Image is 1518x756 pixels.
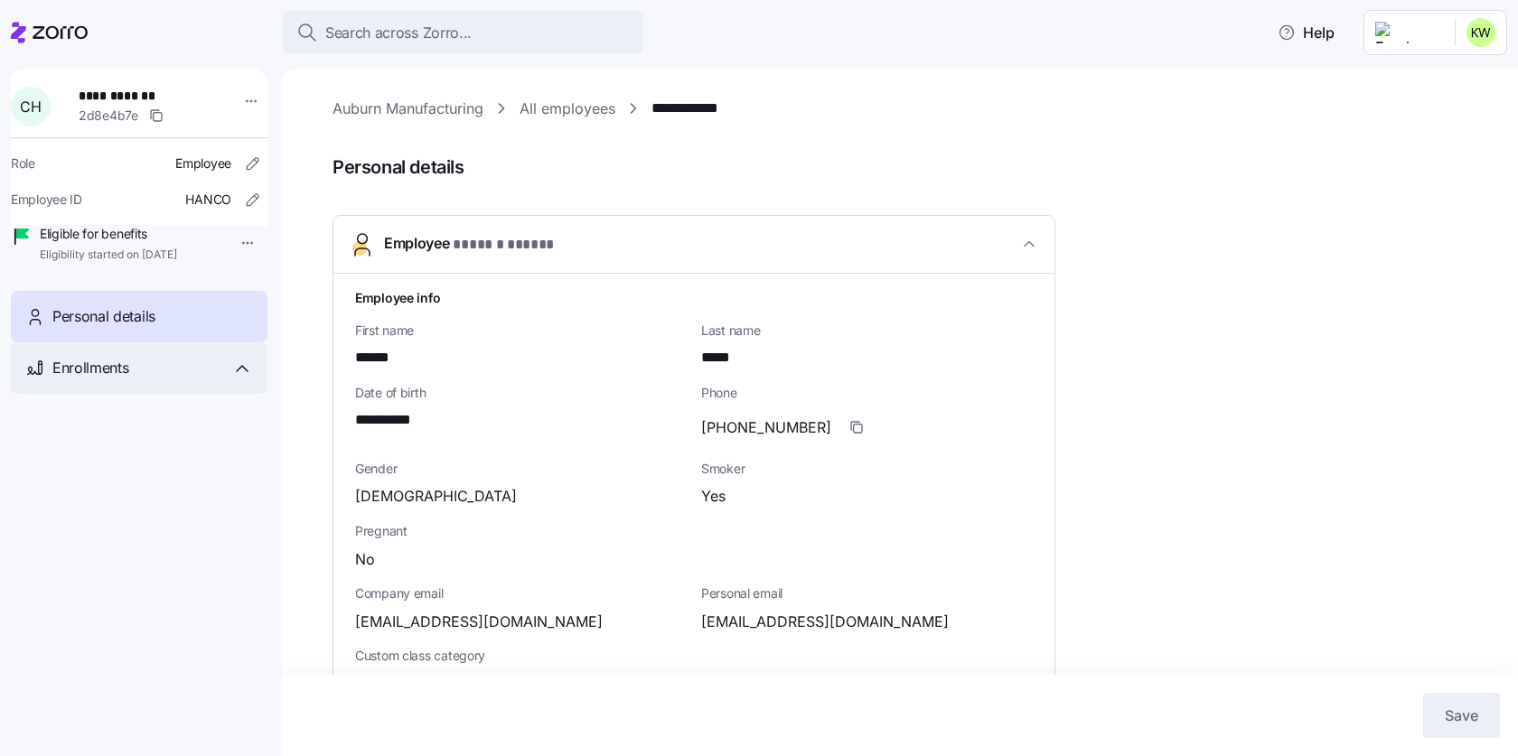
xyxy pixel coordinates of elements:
[355,322,687,340] span: First name
[355,548,375,571] span: No
[701,384,1033,402] span: Phone
[185,191,231,209] span: HANCO
[11,154,35,173] span: Role
[52,305,155,328] span: Personal details
[355,288,1033,307] h1: Employee info
[1278,22,1335,43] span: Help
[701,611,949,633] span: [EMAIL_ADDRESS][DOMAIN_NAME]
[355,673,361,695] span: -
[52,357,128,379] span: Enrollments
[701,584,1033,602] span: Personal email
[1445,705,1478,726] span: Save
[1423,693,1500,738] button: Save
[384,232,558,257] span: Employee
[701,322,1033,340] span: Last name
[701,416,831,439] span: [PHONE_NUMBER]
[1375,22,1440,43] img: Employer logo
[520,98,615,120] a: All employees
[79,107,138,125] span: 2d8e4b7e
[355,460,687,478] span: Gender
[282,11,643,54] button: Search across Zorro...
[701,460,1033,478] span: Smoker
[355,522,1033,540] span: Pregnant
[701,485,726,508] span: Yes
[355,647,687,665] span: Custom class category
[1466,18,1495,47] img: faf3277fac5e66ac1623d37243f25c68
[175,154,231,173] span: Employee
[333,98,483,120] a: Auburn Manufacturing
[20,99,41,114] span: C H
[355,584,687,602] span: Company email
[40,225,177,243] span: Eligible for benefits
[355,485,517,508] span: [DEMOGRAPHIC_DATA]
[11,191,82,209] span: Employee ID
[355,384,687,402] span: Date of birth
[333,153,1493,182] span: Personal details
[1263,14,1349,51] button: Help
[355,611,603,633] span: [EMAIL_ADDRESS][DOMAIN_NAME]
[40,247,177,263] span: Eligibility started on [DATE]
[325,22,472,44] span: Search across Zorro...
